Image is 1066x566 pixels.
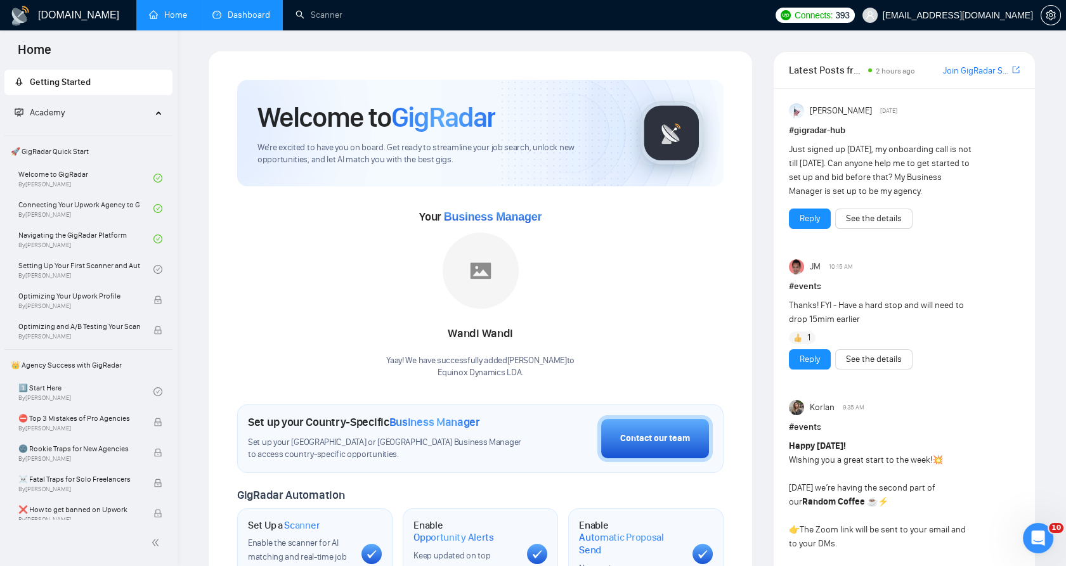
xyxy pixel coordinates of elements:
a: Connecting Your Upwork Agency to GigRadarBy[PERSON_NAME] [18,195,153,222]
span: 🌚 Rookie Traps for New Agencies [18,442,140,455]
img: gigradar-logo.png [640,101,703,165]
span: check-circle [153,265,162,274]
li: Getting Started [4,70,172,95]
a: 1️⃣ Start HereBy[PERSON_NAME] [18,378,153,406]
div: Just signed up [DATE], my onboarding call is not till [DATE]. Can anyone help me to get started t... [789,143,973,198]
span: ☠️ Fatal Traps for Solo Freelancers [18,473,140,486]
span: 393 [835,8,849,22]
h1: Set up your Country-Specific [248,415,480,429]
button: See the details [835,349,913,370]
a: Navigating the GigRadar PlatformBy[PERSON_NAME] [18,225,153,253]
span: Business Manager [444,210,542,223]
span: [DATE] [880,105,897,117]
h1: # events [789,420,1020,434]
span: Home [8,41,62,67]
img: JM [789,259,804,274]
span: ⛔ Top 3 Mistakes of Pro Agencies [18,412,140,425]
span: [PERSON_NAME] [810,104,872,118]
span: Business Manager [389,415,480,429]
span: Academy [30,107,65,118]
span: double-left [151,536,164,549]
span: lock [153,479,162,487]
a: Reply [800,352,820,366]
h1: # gigradar-hub [789,124,1020,138]
span: By [PERSON_NAME] [18,425,140,432]
h1: Enable [579,519,682,556]
a: Join GigRadar Slack Community [943,64,1010,78]
span: ⚡ [878,496,888,507]
span: check-circle [153,204,162,213]
span: Connects: [795,8,833,22]
span: Scanner [284,519,320,532]
button: Reply [789,349,831,370]
span: 1 [807,331,810,344]
span: export [1012,65,1020,75]
span: Korlan [810,401,835,415]
a: See the details [846,212,902,226]
div: Contact our team [620,432,690,446]
span: By [PERSON_NAME] [18,333,140,340]
h1: Enable [413,519,517,544]
span: 10:15 AM [829,261,853,273]
h1: # events [789,280,1020,293]
span: ☕ [867,496,878,507]
a: See the details [846,352,902,366]
img: upwork-logo.png [781,10,791,20]
span: rocket [15,77,23,86]
span: check-circle [153,235,162,243]
span: Academy [15,107,65,118]
span: GigRadar [391,100,495,134]
img: 👍 [793,333,802,342]
div: Thanks! FYI - Have a hard stop and will need to drop 15mim earlier [789,299,973,326]
span: 👉 [789,524,800,535]
span: check-circle [153,174,162,183]
div: Wandi Wandi [386,323,575,345]
span: lock [153,509,162,518]
span: We're excited to have you on board. Get ready to streamline your job search, unlock new opportuni... [257,142,620,166]
p: Equinox Dynamics LDA . [386,367,575,379]
img: logo [10,6,30,26]
button: Contact our team [597,415,713,462]
span: 🚀 GigRadar Quick Start [6,139,171,164]
span: By [PERSON_NAME] [18,486,140,493]
span: By [PERSON_NAME] [18,302,140,310]
span: By [PERSON_NAME] [18,455,140,463]
a: dashboardDashboard [212,10,270,20]
span: lock [153,448,162,457]
span: JM [810,260,821,274]
button: Reply [789,209,831,229]
img: Anisuzzaman Khan [789,103,804,119]
span: lock [153,418,162,427]
span: 2 hours ago [876,67,915,75]
span: 💥 [932,454,943,465]
a: export [1012,64,1020,76]
span: 10 [1049,523,1063,533]
span: lock [153,295,162,304]
span: Getting Started [30,77,91,87]
button: See the details [835,209,913,229]
span: Latest Posts from the GigRadar Community [789,62,864,78]
a: Setting Up Your First Scanner and Auto-BidderBy[PERSON_NAME] [18,255,153,283]
span: GigRadar Automation [237,488,344,502]
span: Opportunity Alerts [413,531,494,544]
span: 👑 Agency Success with GigRadar [6,352,171,378]
a: homeHome [149,10,187,20]
h1: Set Up a [248,519,320,532]
span: Optimizing Your Upwork Profile [18,290,140,302]
a: searchScanner [296,10,342,20]
span: fund-projection-screen [15,108,23,117]
span: setting [1041,10,1060,20]
div: Yaay! We have successfully added [PERSON_NAME] to [386,355,575,379]
strong: Happy [DATE]! [789,441,846,451]
button: setting [1041,5,1061,25]
iframe: Intercom live chat [1023,523,1053,553]
img: Korlan [789,400,804,415]
strong: Random Coffee [802,496,865,507]
span: ❌ How to get banned on Upwork [18,503,140,516]
span: Set up your [GEOGRAPHIC_DATA] or [GEOGRAPHIC_DATA] Business Manager to access country-specific op... [248,437,527,461]
span: Automatic Proposal Send [579,531,682,556]
span: Your [419,210,542,224]
span: check-circle [153,387,162,396]
a: Welcome to GigRadarBy[PERSON_NAME] [18,164,153,192]
a: setting [1041,10,1061,20]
